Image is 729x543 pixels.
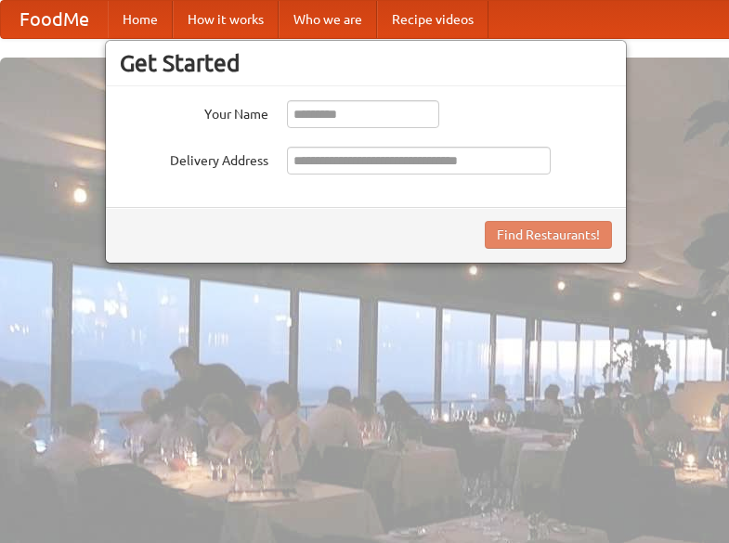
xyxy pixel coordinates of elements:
[377,1,488,38] a: Recipe videos
[173,1,279,38] a: How it works
[120,147,268,170] label: Delivery Address
[120,49,612,77] h3: Get Started
[108,1,173,38] a: Home
[1,1,108,38] a: FoodMe
[120,100,268,123] label: Your Name
[485,221,612,249] button: Find Restaurants!
[279,1,377,38] a: Who we are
